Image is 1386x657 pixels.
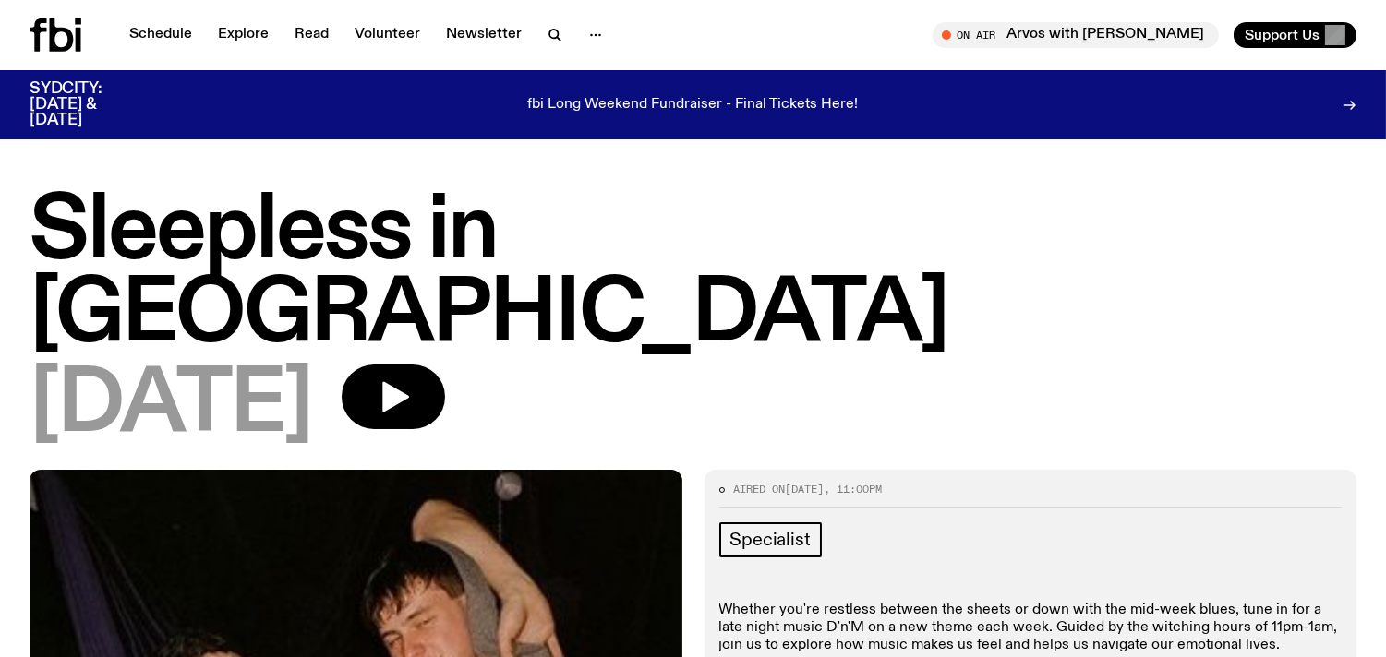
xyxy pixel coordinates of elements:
p: Whether you're restless between the sheets or down with the mid-week blues, tune in for a late ni... [719,602,1343,655]
span: Aired on [734,482,786,496]
a: Explore [207,22,280,48]
a: Schedule [118,22,203,48]
a: Specialist [719,522,822,557]
a: Volunteer [343,22,431,48]
span: Specialist [730,530,811,550]
span: Support Us [1245,27,1320,43]
span: [DATE] [786,482,825,496]
p: fbi Long Weekend Fundraiser - Final Tickets Here! [528,97,859,113]
span: , 11:00pm [825,482,883,496]
span: [DATE] [30,364,312,448]
h1: Sleepless in [GEOGRAPHIC_DATA] [30,191,1356,357]
a: Newsletter [435,22,533,48]
button: On AirArvos with [PERSON_NAME] [933,22,1219,48]
a: Read [283,22,340,48]
button: Support Us [1234,22,1356,48]
h3: SYDCITY: [DATE] & [DATE] [30,81,148,128]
